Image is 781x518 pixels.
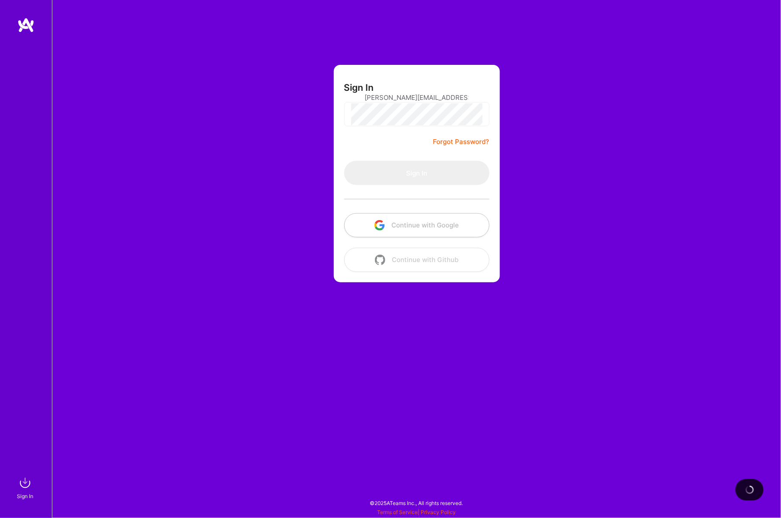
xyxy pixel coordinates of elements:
[377,509,456,515] span: |
[18,474,34,501] a: sign inSign In
[16,474,34,492] img: sign in
[377,509,418,515] a: Terms of Service
[17,17,35,33] img: logo
[17,492,33,501] div: Sign In
[433,137,490,147] a: Forgot Password?
[344,213,490,237] button: Continue with Google
[344,248,490,272] button: Continue with Github
[374,220,385,230] img: icon
[421,509,456,515] a: Privacy Policy
[344,82,374,93] h3: Sign In
[375,255,385,265] img: icon
[365,86,469,109] input: Email...
[344,161,490,185] button: Sign In
[745,485,755,495] img: loading
[52,492,781,514] div: © 2025 ATeams Inc., All rights reserved.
